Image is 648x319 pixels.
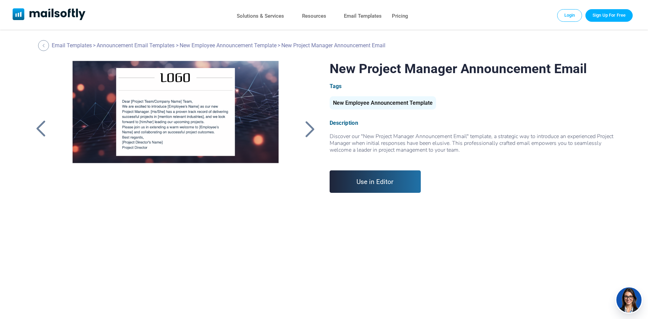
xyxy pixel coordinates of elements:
div: Description [330,120,616,126]
a: New Employee Announcement Template [180,42,277,49]
div: Tags [330,83,616,89]
a: New Employee Announcement Template [330,102,436,105]
a: Use in Editor [330,170,421,193]
div: Discover our "New Project Manager Announcement Email" template, a strategic way to introduce an e... [330,133,616,160]
a: Back [38,40,51,51]
a: Mailsoftly [13,8,86,21]
a: Solutions & Services [237,11,284,21]
a: New Project Manager Announcement Email [61,61,290,231]
a: Resources [302,11,326,21]
div: New Employee Announcement Template [330,96,436,110]
a: Trial [585,9,633,21]
a: Pricing [392,11,408,21]
a: Announcement Email Templates [97,42,175,49]
a: Back [32,120,49,138]
a: Back [302,120,319,138]
a: Email Templates [344,11,382,21]
h1: New Project Manager Announcement Email [330,61,616,76]
a: Login [557,9,582,21]
a: Email Templates [52,42,92,49]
